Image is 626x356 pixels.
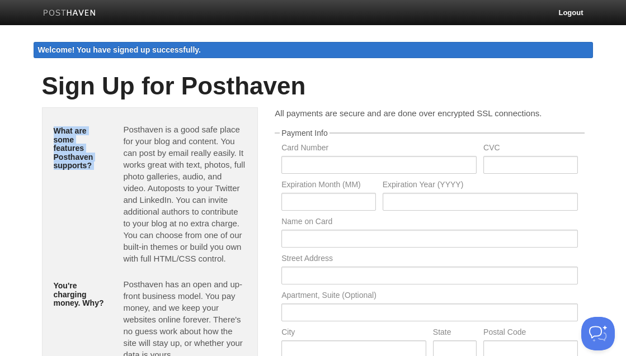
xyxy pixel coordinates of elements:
legend: Payment Info [280,129,330,137]
label: Expiration Month (MM) [281,181,375,191]
p: All payments are secure and are done over encrypted SSL connections. [275,107,584,119]
iframe: Help Scout Beacon - Open [581,317,615,350]
label: Street Address [281,254,577,265]
label: Postal Code [483,328,577,339]
h1: Sign Up for Posthaven [42,73,585,99]
label: City [281,328,426,339]
label: Name on Card [281,217,577,228]
label: Apartment, Suite (Optional) [281,291,577,302]
label: State [433,328,477,339]
h5: You're charging money. Why? [54,282,107,307]
p: Posthaven is a good safe place for your blog and content. You can post by email really easily. It... [123,124,246,264]
label: CVC [483,144,577,154]
img: Posthaven-bar [43,10,96,18]
div: Welcome! You have signed up successfully. [34,42,593,58]
h5: What are some features Posthaven supports? [54,127,107,170]
label: Card Number [281,144,477,154]
label: Expiration Year (YYYY) [383,181,578,191]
